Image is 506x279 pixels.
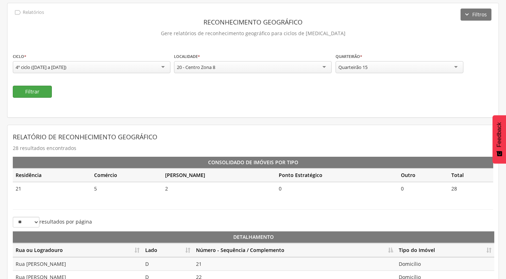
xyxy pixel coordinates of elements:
[448,182,493,195] td: 28
[13,257,142,270] td: Rua [PERSON_NAME]
[338,64,368,70] div: Quarteirão 15
[13,54,26,59] label: Ciclo
[13,231,494,243] th: Detalhamento
[162,182,276,195] td: 2
[276,168,398,182] th: Ponto Estratégico
[13,217,92,227] label: resultados por página
[91,182,163,195] td: 5
[13,217,39,227] select: resultados por página
[13,28,493,38] p: Gere relatórios de reconhecimento geográfico para ciclos de [MEDICAL_DATA]
[193,243,396,257] th: Número - Sequência / Complemento: Ordenar colunas de forma descendente
[448,168,493,182] th: Total
[493,115,506,163] button: Feedback - Mostrar pesquisa
[174,54,200,59] label: Localidade
[396,257,494,270] td: Domicílio
[13,86,52,98] button: Filtrar
[336,54,362,59] label: Quarteirão
[13,182,91,195] td: 21
[496,122,502,147] span: Feedback
[276,182,398,195] td: 0
[142,243,193,257] th: Lado: Ordenar colunas de forma ascendente
[23,10,44,15] p: Relatórios
[16,64,66,70] div: 4º ciclo ([DATE] a [DATE])
[461,9,491,21] button: Filtros
[13,243,142,257] th: Rua ou Logradouro: Ordenar colunas de forma ascendente
[177,64,215,70] div: 20 - Centro Zona 8
[396,243,494,257] th: Tipo do Imóvel: Ordenar colunas de forma ascendente
[13,157,493,168] th: Consolidado de Imóveis por Tipo
[13,130,493,143] header: Relatório de Reconhecimento Geográfico
[142,257,193,270] td: D
[91,168,163,182] th: Comércio
[13,168,91,182] th: Residência
[398,182,448,195] td: 0
[398,168,448,182] th: Outro
[13,143,493,153] p: 28 resultados encontrados
[13,16,493,28] header: Reconhecimento Geográfico
[14,9,22,16] i: 
[193,257,396,270] td: 21
[162,168,276,182] th: [PERSON_NAME]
